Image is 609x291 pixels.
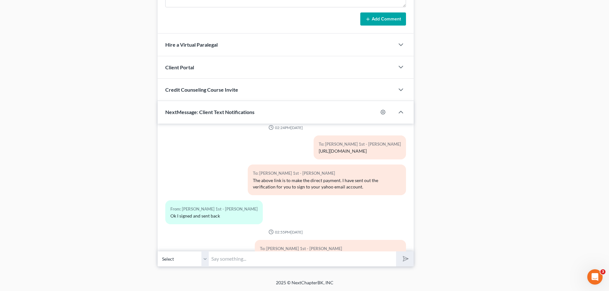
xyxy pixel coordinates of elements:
[253,177,401,190] div: The above link is to make the direct payment. I have sent out the verification for you to sign to...
[209,251,396,267] input: Say something...
[319,141,401,148] div: To: [PERSON_NAME] 1st - [PERSON_NAME]
[587,269,603,285] iframe: Intercom live chat
[170,205,258,213] div: From: [PERSON_NAME] 1st - [PERSON_NAME]
[319,148,401,154] div: [URL][DOMAIN_NAME]
[600,269,605,274] span: 3
[165,42,218,48] span: Hire a Virtual Paralegal
[122,280,487,291] div: 2025 © NextChapterBK, INC
[260,245,401,252] div: To: [PERSON_NAME] 1st - [PERSON_NAME]
[165,87,238,93] span: Credit Counseling Course Invite
[165,109,254,115] span: NextMessage: Client Text Notifications
[170,213,258,219] div: Ok I signed and sent back
[165,125,406,130] div: 02:24PM[DATE]
[165,229,406,235] div: 02:55PM[DATE]
[360,12,406,26] button: Add Comment
[253,170,401,177] div: To: [PERSON_NAME] 1st - [PERSON_NAME]
[165,64,194,70] span: Client Portal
